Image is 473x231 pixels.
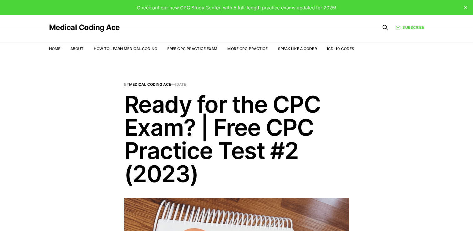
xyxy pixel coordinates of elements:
[137,5,336,11] span: Check out our new CPC Study Center, with 5 full-length practice exams updated for 2025!
[49,46,60,51] a: Home
[175,82,188,87] time: [DATE]
[278,46,317,51] a: Speak Like a Coder
[227,46,268,51] a: More CPC Practice
[124,83,349,86] span: By —
[129,82,171,87] a: Medical Coding Ace
[49,24,120,31] a: Medical Coding Ace
[395,24,424,30] a: Subscribe
[70,46,84,51] a: About
[124,93,349,185] h1: Ready for the CPC Exam? | Free CPC Practice Test #2 (2023)
[460,3,470,13] button: close
[94,46,157,51] a: How to Learn Medical Coding
[167,46,218,51] a: Free CPC Practice Exam
[327,46,354,51] a: ICD-10 Codes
